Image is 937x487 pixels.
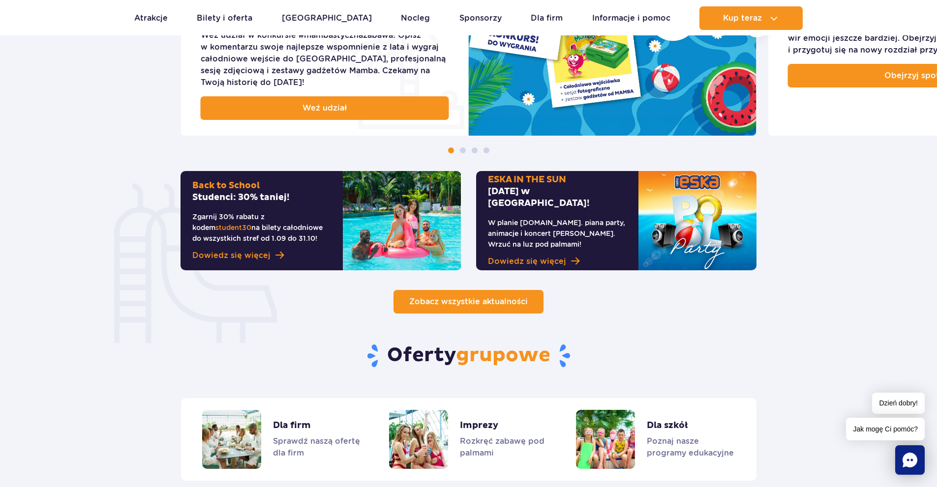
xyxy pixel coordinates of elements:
[846,418,925,440] span: Jak mogę Ci pomóc?
[409,297,528,306] span: Zobacz wszystkie aktualności
[114,183,277,343] img: zjeżdżalnia
[531,6,563,30] a: Dla firm
[201,96,449,120] a: Weź udział
[488,217,627,250] p: W planie [DOMAIN_NAME]. piana party, animacje i koncert [PERSON_NAME]. Wrzuć na luz pod palmami!
[393,290,544,314] a: Zobacz wszystkie aktualności
[488,256,566,267] span: Dowiedz się więcej
[592,6,670,30] a: Informacje i pomoc
[638,171,756,270] img: ESKA IN THE SUN6 września w Suntago!
[872,393,925,414] span: Dzień dobry!
[192,250,271,261] span: Dowiedz się więcej
[699,6,803,30] button: Kup teraz
[192,180,260,191] span: Back to School
[215,224,251,231] span: student30
[202,410,361,469] a: Dla firm
[459,6,502,30] a: Sponsorzy
[488,174,566,185] span: ESKA IN THE SUN
[192,211,331,244] p: Zgarnij 30% rabatu z kodem na bilety całodniowe do wszystkich stref od 1.09 do 31.10!
[895,445,925,475] div: Chat
[723,14,762,23] span: Kup teraz
[389,410,547,469] a: Imprezy
[576,410,734,469] a: Dla szkół
[488,256,627,267] a: Dowiedz się więcej
[197,6,252,30] a: Bilety i oferta
[134,6,168,30] a: Atrakcje
[192,250,331,261] a: Dowiedz się więcej
[488,174,627,209] h2: [DATE] w [GEOGRAPHIC_DATA]!
[7,343,930,369] h2: Oferty
[282,6,372,30] a: [GEOGRAPHIC_DATA]
[302,102,347,114] span: Weź udział
[192,180,331,203] h2: Studenci: 30% taniej!
[456,343,550,368] span: grupowe
[201,29,449,88] div: Weź udział w konkursie #mambastycznazabawa! Opisz w komentarzu swoje najlepsze wspomnienie z lata...
[343,171,461,270] img: Back to SchoolStudenci: 30% taniej!
[401,6,430,30] a: Nocleg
